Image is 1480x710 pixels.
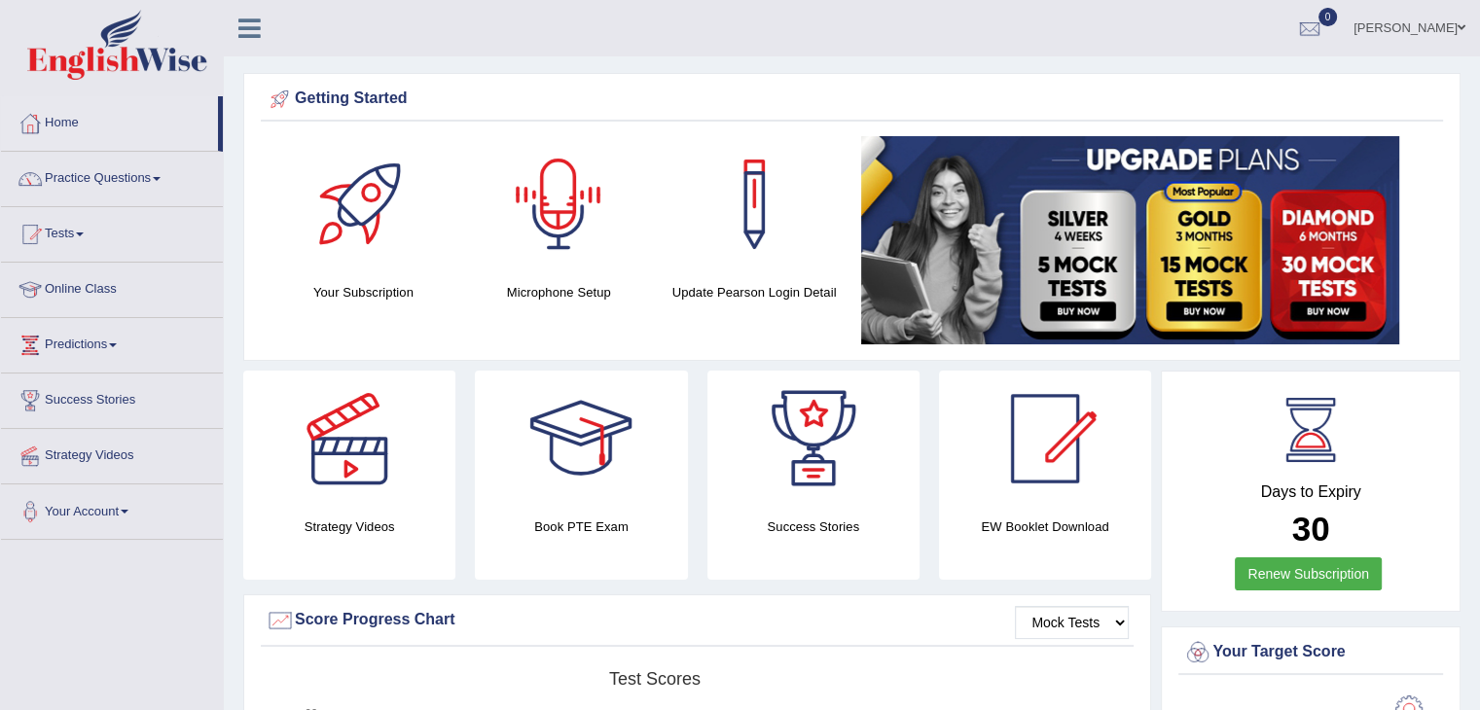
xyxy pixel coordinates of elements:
a: Renew Subscription [1235,557,1382,590]
a: Predictions [1,318,223,367]
a: Strategy Videos [1,429,223,478]
a: Your Account [1,484,223,533]
a: Success Stories [1,373,223,422]
h4: Your Subscription [275,282,451,302]
a: Home [1,96,218,145]
h4: Update Pearson Login Detail [667,282,843,302]
tspan: Test scores [609,669,701,689]
h4: Book PTE Exam [475,516,687,537]
div: Your Target Score [1183,638,1438,667]
h4: Microphone Setup [471,282,647,302]
a: Practice Questions [1,152,223,200]
img: small5.jpg [861,136,1399,344]
h4: EW Booklet Download [939,516,1151,537]
a: Online Class [1,263,223,311]
b: 30 [1292,510,1330,548]
h4: Days to Expiry [1183,483,1438,501]
div: Getting Started [266,85,1438,114]
a: Tests [1,207,223,256]
h4: Strategy Videos [243,516,455,537]
div: Score Progress Chart [266,606,1129,635]
h4: Success Stories [707,516,920,537]
span: 0 [1318,8,1338,26]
